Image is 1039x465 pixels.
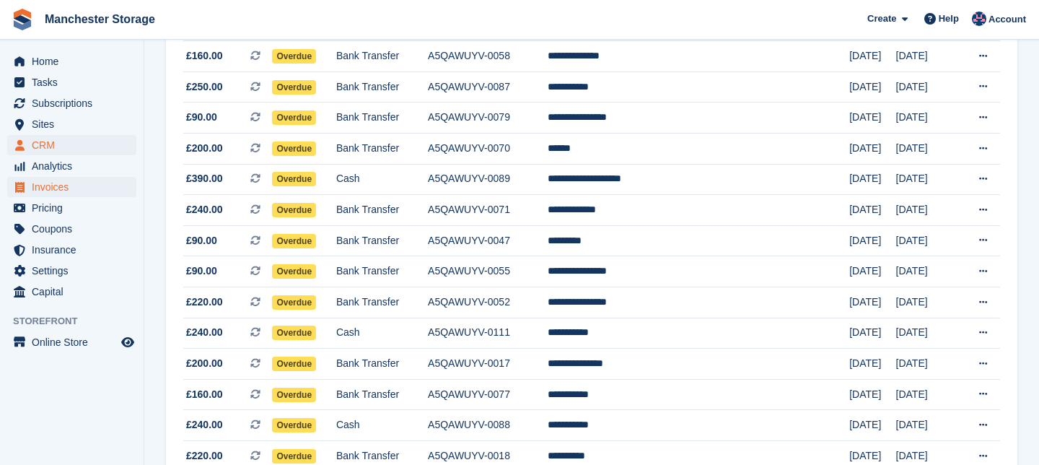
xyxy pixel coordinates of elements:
td: A5QAWUYV-0111 [428,318,548,349]
span: Pricing [32,198,118,218]
td: Bank Transfer [336,134,428,165]
td: [DATE] [896,318,956,349]
td: [DATE] [896,379,956,410]
span: £250.00 [186,79,223,95]
span: £90.00 [186,110,217,125]
span: £240.00 [186,325,223,340]
td: [DATE] [849,349,895,380]
td: A5QAWUYV-0055 [428,256,548,287]
span: Sites [32,114,118,134]
span: Overdue [272,264,316,279]
td: Bank Transfer [336,195,428,226]
span: Account [988,12,1026,27]
td: [DATE] [896,164,956,195]
span: £220.00 [186,295,223,310]
a: menu [7,219,136,239]
span: £160.00 [186,387,223,402]
td: [DATE] [896,410,956,441]
td: [DATE] [849,164,895,195]
span: Create [867,12,896,26]
span: Home [32,51,118,71]
span: £240.00 [186,417,223,433]
td: Bank Transfer [336,225,428,256]
a: menu [7,198,136,218]
td: A5QAWUYV-0087 [428,71,548,103]
span: £220.00 [186,448,223,464]
span: Storefront [13,314,144,329]
span: Overdue [272,172,316,186]
span: Invoices [32,177,118,197]
td: Bank Transfer [336,379,428,410]
span: Settings [32,261,118,281]
td: Bank Transfer [336,349,428,380]
td: A5QAWUYV-0079 [428,103,548,134]
span: Overdue [272,142,316,156]
a: menu [7,93,136,113]
td: [DATE] [849,410,895,441]
a: Manchester Storage [39,7,161,31]
td: [DATE] [849,195,895,226]
a: Preview store [119,334,136,351]
a: menu [7,51,136,71]
td: [DATE] [849,103,895,134]
td: [DATE] [896,41,956,72]
td: Bank Transfer [336,71,428,103]
span: Overdue [272,49,316,64]
td: Bank Transfer [336,103,428,134]
td: [DATE] [896,256,956,287]
span: Coupons [32,219,118,239]
span: £160.00 [186,48,223,64]
td: A5QAWUYV-0070 [428,134,548,165]
a: menu [7,332,136,352]
span: £240.00 [186,202,223,217]
td: [DATE] [896,349,956,380]
span: £390.00 [186,171,223,186]
td: A5QAWUYV-0077 [428,379,548,410]
span: Overdue [272,449,316,464]
img: stora-icon-8386f47178a22dfd0bd8f6a31ec36ba5ce8667c1dd55bd0f319d3a0aa187defe.svg [12,9,33,30]
td: [DATE] [849,134,895,165]
td: [DATE] [896,195,956,226]
span: Capital [32,282,118,302]
td: Cash [336,164,428,195]
td: A5QAWUYV-0052 [428,287,548,318]
span: Overdue [272,110,316,125]
a: menu [7,177,136,197]
td: [DATE] [896,287,956,318]
td: [DATE] [896,103,956,134]
span: Subscriptions [32,93,118,113]
a: menu [7,156,136,176]
td: [DATE] [896,71,956,103]
span: Overdue [272,357,316,371]
td: A5QAWUYV-0058 [428,41,548,72]
span: Online Store [32,332,118,352]
span: Overdue [272,295,316,310]
td: [DATE] [896,225,956,256]
td: A5QAWUYV-0088 [428,410,548,441]
td: [DATE] [849,287,895,318]
span: Overdue [272,234,316,248]
span: £200.00 [186,141,223,156]
span: Overdue [272,80,316,95]
td: Cash [336,318,428,349]
a: menu [7,72,136,92]
td: [DATE] [849,41,895,72]
td: [DATE] [896,134,956,165]
a: menu [7,135,136,155]
td: A5QAWUYV-0047 [428,225,548,256]
td: A5QAWUYV-0071 [428,195,548,226]
td: Cash [336,410,428,441]
td: [DATE] [849,225,895,256]
span: Analytics [32,156,118,176]
span: Overdue [272,326,316,340]
span: CRM [32,135,118,155]
td: [DATE] [849,379,895,410]
span: Tasks [32,72,118,92]
span: Help [939,12,959,26]
td: Bank Transfer [336,287,428,318]
span: £90.00 [186,233,217,248]
td: A5QAWUYV-0089 [428,164,548,195]
a: menu [7,114,136,134]
span: £200.00 [186,356,223,371]
td: [DATE] [849,318,895,349]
